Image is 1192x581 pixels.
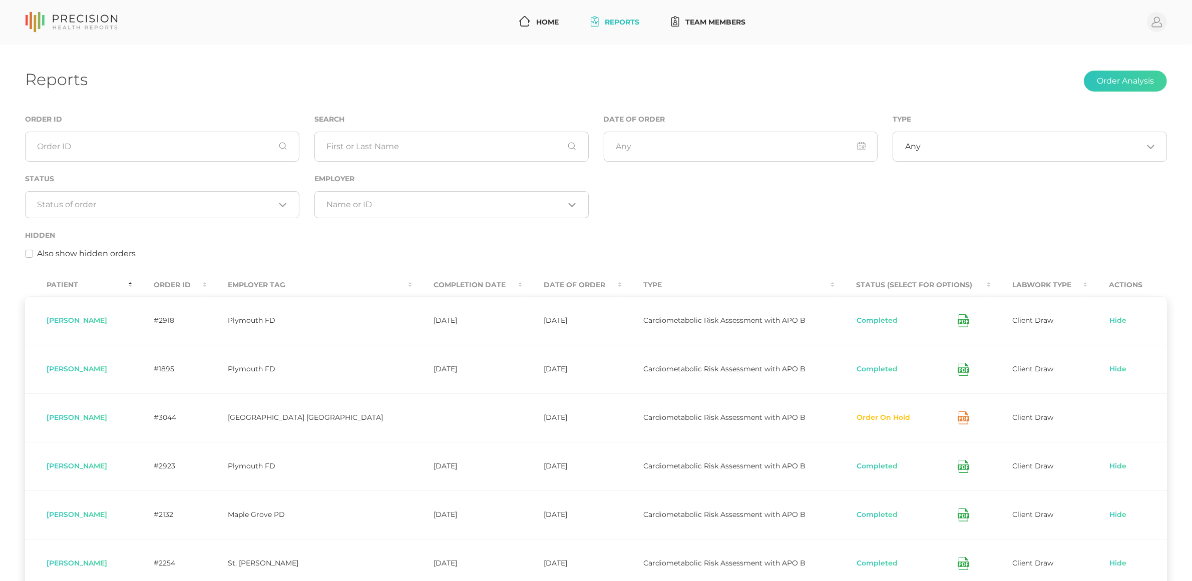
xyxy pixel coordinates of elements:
input: Search for option [38,200,275,210]
div: Search for option [314,191,589,218]
span: Client Draw [1012,558,1053,567]
span: Client Draw [1012,364,1053,373]
label: Hidden [25,231,55,240]
span: Cardiometabolic Risk Assessment with APO B [643,558,806,567]
td: #2918 [132,296,206,345]
a: Hide [1109,316,1127,326]
label: Status [25,175,54,183]
input: Search for option [326,200,564,210]
th: Completion Date : activate to sort column ascending [412,274,523,296]
th: Date Of Order : activate to sort column ascending [522,274,622,296]
span: [PERSON_NAME] [47,510,107,519]
button: Order On Hold [856,413,911,423]
a: Hide [1109,461,1127,471]
span: Any [905,142,921,152]
span: Client Draw [1012,413,1053,422]
label: Also show hidden orders [37,248,136,260]
th: Status (Select for Options) : activate to sort column ascending [835,274,991,296]
input: Any [604,132,878,162]
th: Employer Tag : activate to sort column ascending [207,274,412,296]
span: Cardiometabolic Risk Assessment with APO B [643,461,806,470]
span: Client Draw [1012,510,1053,519]
input: First or Last Name [314,132,589,162]
td: [GEOGRAPHIC_DATA] [GEOGRAPHIC_DATA] [207,393,412,442]
input: Order ID [25,132,299,162]
button: Completed [856,558,898,568]
button: Completed [856,316,898,326]
th: Actions [1087,274,1167,296]
td: [DATE] [522,393,622,442]
button: Completed [856,364,898,374]
td: [DATE] [412,296,523,345]
a: Hide [1109,510,1127,520]
span: Client Draw [1012,316,1053,325]
th: Order ID : activate to sort column ascending [132,274,206,296]
h1: Reports [25,70,88,89]
th: Type : activate to sort column ascending [622,274,835,296]
span: Cardiometabolic Risk Assessment with APO B [643,510,806,519]
td: [DATE] [412,442,523,490]
td: #3044 [132,393,206,442]
button: Completed [856,461,898,471]
span: Cardiometabolic Risk Assessment with APO B [643,316,806,325]
td: [DATE] [522,490,622,539]
span: Cardiometabolic Risk Assessment with APO B [643,413,806,422]
td: [DATE] [522,345,622,393]
span: [PERSON_NAME] [47,461,107,470]
td: #2132 [132,490,206,539]
button: Completed [856,510,898,520]
input: Search for option [921,142,1143,152]
a: Team Members [667,13,749,32]
th: Patient : activate to sort column descending [25,274,132,296]
td: Plymouth FD [207,442,412,490]
span: [PERSON_NAME] [47,316,107,325]
div: Search for option [893,132,1167,162]
td: Plymouth FD [207,296,412,345]
div: Search for option [25,191,299,218]
td: #1895 [132,345,206,393]
label: Date of Order [604,115,665,124]
td: [DATE] [522,442,622,490]
a: Hide [1109,558,1127,568]
th: Labwork Type : activate to sort column ascending [991,274,1088,296]
a: Hide [1109,364,1127,374]
label: Order ID [25,115,62,124]
span: [PERSON_NAME] [47,413,107,422]
a: Home [515,13,563,32]
td: #2923 [132,442,206,490]
td: Plymouth FD [207,345,412,393]
td: Maple Grove PD [207,490,412,539]
td: [DATE] [412,490,523,539]
label: Employer [314,175,354,183]
button: Order Analysis [1084,71,1167,92]
span: [PERSON_NAME] [47,558,107,567]
label: Type [893,115,911,124]
td: [DATE] [412,345,523,393]
span: Client Draw [1012,461,1053,470]
td: [DATE] [522,296,622,345]
span: [PERSON_NAME] [47,364,107,373]
span: Cardiometabolic Risk Assessment with APO B [643,364,806,373]
a: Reports [587,13,643,32]
label: Search [314,115,344,124]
